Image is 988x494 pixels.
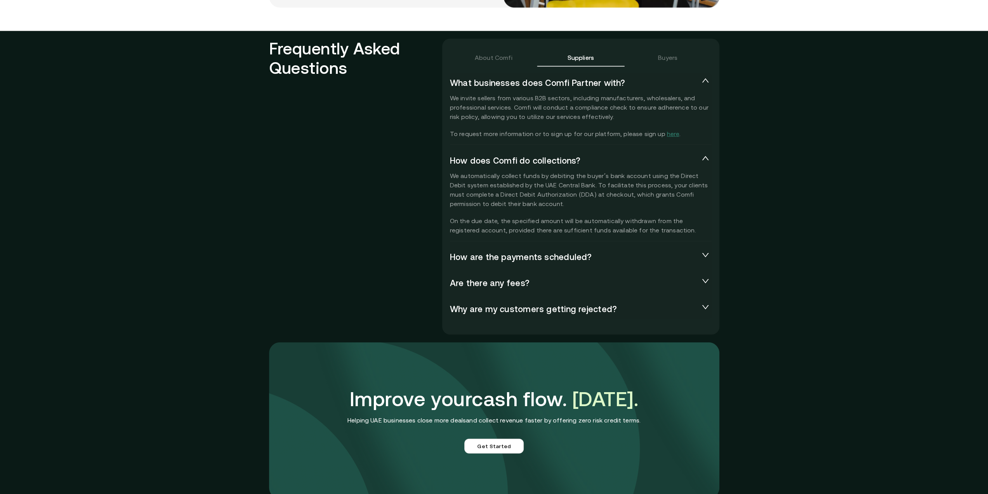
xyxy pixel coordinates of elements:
span: Why are my customers getting rejected? [450,304,699,315]
div: Buyers [658,53,677,62]
span: expanded [701,155,710,162]
div: How does Comfi do collections? [450,151,712,171]
div: Are there any fees? [450,273,712,293]
div: Suppliers [567,53,594,62]
span: Are there any fees? [450,278,699,289]
h2: Frequently Asked Questions [269,39,442,332]
div: About Comfi [475,53,512,62]
a: Get Started [464,439,524,454]
span: collapsed [701,251,710,259]
p: Helping UAE businesses close more deals and collect revenue faster by offering zero risk credit t... [347,416,641,425]
span: expanded [701,77,710,85]
span: collapsed [701,303,710,311]
span: How does Comfi do collections? [450,155,699,166]
span: How are the payments scheduled? [450,252,699,263]
h3: Improve your cash flow. [350,387,639,411]
span: What businesses does Comfi Partner with? [450,78,699,89]
div: What businesses does Comfi Partner with? [450,73,712,93]
div: Why are my customers getting rejected? [450,299,712,319]
span: collapsed [701,277,710,285]
p: We automatically collect funds by debiting the buyer’s bank account using the Direct Debit system... [450,171,712,235]
span: [DATE]. [572,388,639,410]
div: How are the payments scheduled? [450,247,712,267]
a: here [667,130,679,137]
p: We invite sellers from various B2B sectors, including manufacturers, wholesalers, and professiona... [450,93,712,138]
